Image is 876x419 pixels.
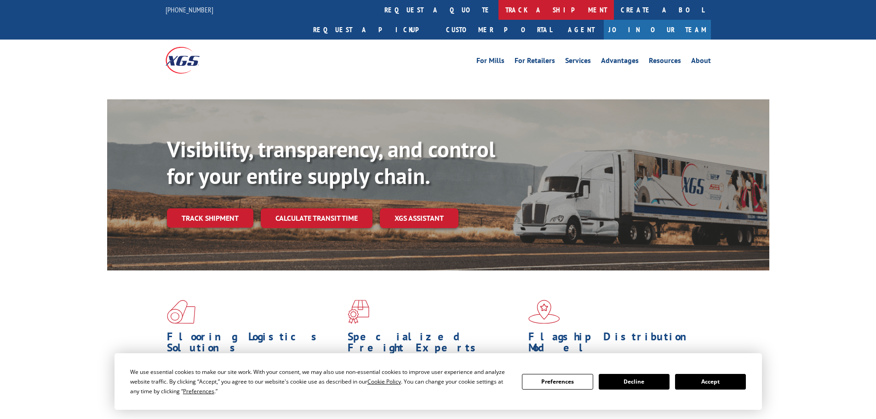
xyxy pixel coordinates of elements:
[675,374,746,390] button: Accept
[649,57,681,67] a: Resources
[528,300,560,324] img: xgs-icon-flagship-distribution-model-red
[515,57,555,67] a: For Retailers
[565,57,591,67] a: Services
[261,208,372,228] a: Calculate transit time
[559,20,604,40] a: Agent
[183,387,214,395] span: Preferences
[115,353,762,410] div: Cookie Consent Prompt
[691,57,711,67] a: About
[439,20,559,40] a: Customer Portal
[167,300,195,324] img: xgs-icon-total-supply-chain-intelligence-red
[130,367,511,396] div: We use essential cookies to make our site work. With your consent, we may also use non-essential ...
[306,20,439,40] a: Request a pickup
[167,208,253,228] a: Track shipment
[380,208,458,228] a: XGS ASSISTANT
[604,20,711,40] a: Join Our Team
[166,5,213,14] a: [PHONE_NUMBER]
[348,300,369,324] img: xgs-icon-focused-on-flooring-red
[476,57,504,67] a: For Mills
[367,378,401,385] span: Cookie Policy
[167,135,495,190] b: Visibility, transparency, and control for your entire supply chain.
[599,374,670,390] button: Decline
[528,331,702,358] h1: Flagship Distribution Model
[601,57,639,67] a: Advantages
[167,331,341,358] h1: Flooring Logistics Solutions
[348,331,521,358] h1: Specialized Freight Experts
[522,374,593,390] button: Preferences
